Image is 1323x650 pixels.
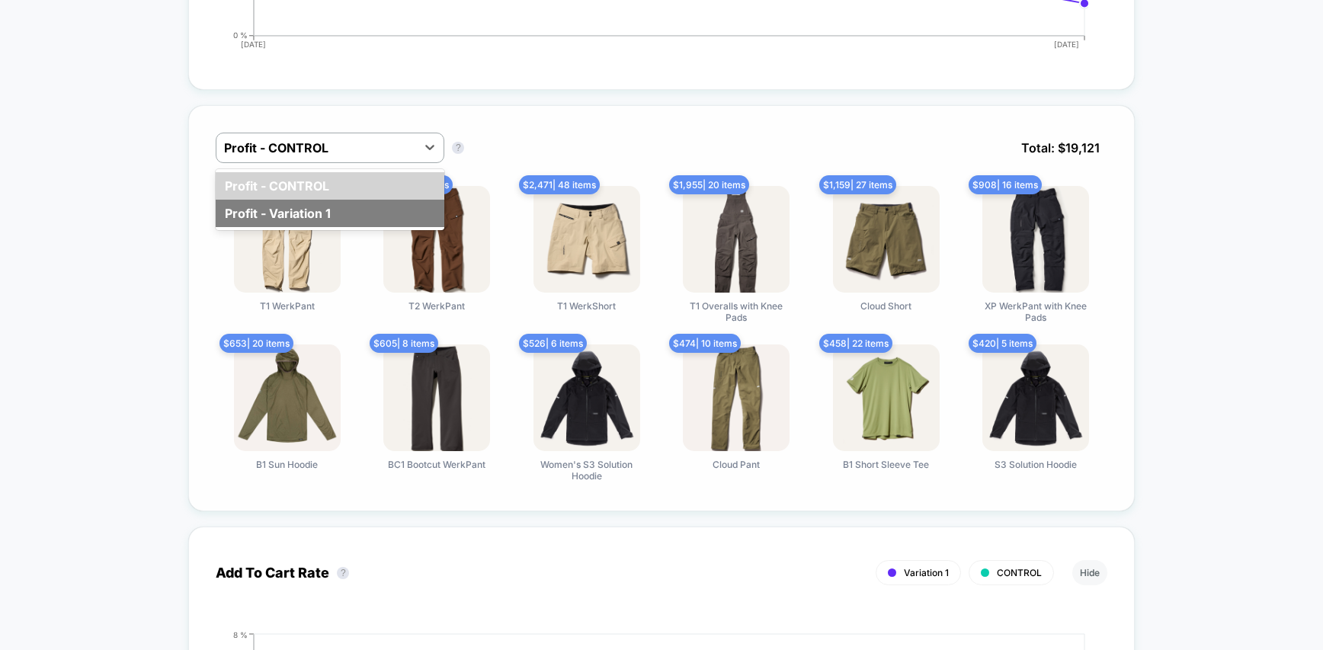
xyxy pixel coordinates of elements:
span: Cloud Pant [713,459,760,484]
span: S3 Solution Hoodie [995,459,1077,484]
span: B1 Sun Hoodie [256,459,318,484]
img: BC1 Bootcut WerkPant [383,344,490,451]
span: Variation 1 [904,567,949,578]
span: XP WerkPant with Knee Pads [979,300,1093,325]
span: T2 WerkPant [408,300,465,325]
img: XP WerkPant with Knee Pads [982,186,1089,293]
img: B1 Short Sleeve Tee [833,344,940,451]
img: Cloud Short [833,186,940,293]
span: BC1 Bootcut WerkPant [388,459,485,484]
span: $ 1,159 | 27 items [819,175,896,194]
tspan: [DATE] [241,40,266,49]
span: $ 474 | 10 items [669,334,741,353]
img: Women's S3 Solution Hoodie [533,344,640,451]
span: Cloud Short [860,300,911,325]
span: $ 1,955 | 20 items [669,175,749,194]
span: $ 526 | 6 items [519,334,587,353]
img: T1 Overalls with Knee Pads [683,186,790,293]
span: $ 908 | 16 items [969,175,1042,194]
span: T1 WerkPant [260,300,315,325]
img: S3 Solution Hoodie [982,344,1089,451]
span: Total: $ 19,121 [1014,133,1107,163]
img: B1 Sun Hoodie [234,344,341,451]
img: T1 WerkShort [533,186,640,293]
span: Women's S3 Solution Hoodie [530,459,644,484]
span: T1 WerkShort [557,300,616,325]
tspan: 8 % [233,629,248,639]
span: B1 Short Sleeve Tee [843,459,929,484]
div: Profit - Variation 1 [216,200,444,227]
span: CONTROL [997,567,1042,578]
tspan: 0 % [233,30,248,40]
span: T1 Overalls with Knee Pads [679,300,793,325]
button: ? [452,142,464,154]
img: T2 WerkPant [383,186,490,293]
span: $ 458 | 22 items [819,334,892,353]
tspan: [DATE] [1055,40,1080,49]
span: $ 605 | 8 items [370,334,438,353]
img: T1 WerkPant [234,186,341,293]
span: $ 2,471 | 48 items [519,175,600,194]
img: Cloud Pant [683,344,790,451]
div: Profit - CONTROL [216,172,444,200]
span: $ 653 | 20 items [219,334,293,353]
button: ? [337,567,349,579]
button: Hide [1072,560,1107,585]
span: $ 420 | 5 items [969,334,1036,353]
